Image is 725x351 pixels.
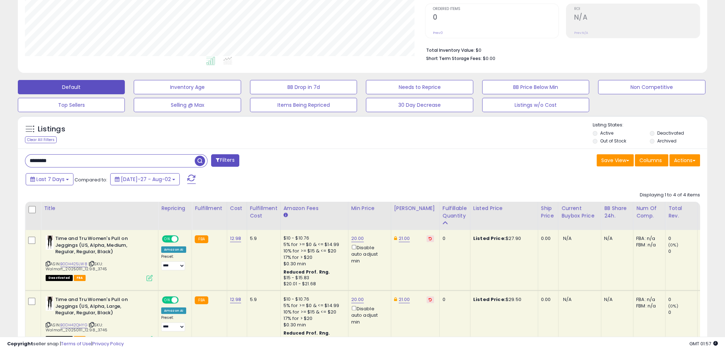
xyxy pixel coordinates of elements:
div: 0 [668,309,697,316]
i: Revert to store-level Dynamic Max Price [429,298,432,301]
span: ON [163,236,172,242]
div: $29.50 [473,296,532,303]
h2: N/A [574,13,700,23]
b: Time and Tru Women's Pull on Jeggings (US, Alpha, Medium, Regular, Regular, Black) [55,235,142,257]
div: FBA: n/a [636,235,660,242]
b: Reduced Prof. Rng. [284,269,330,275]
div: 5.9 [250,296,275,303]
a: 21.00 [399,235,410,242]
small: FBA [195,235,208,243]
small: Amazon Fees. [284,212,288,219]
small: FBA [195,296,208,304]
label: Archived [657,138,677,144]
h2: 0 [433,13,559,23]
label: Out of Stock [600,138,626,144]
a: 12.98 [230,235,241,242]
span: All listings that are unavailable for purchase on Amazon for any reason other than out-of-stock [46,275,73,281]
div: Preset: [161,254,186,270]
b: Total Inventory Value: [426,47,475,53]
div: 17% for > $20 [284,315,343,322]
button: Filters [211,154,239,167]
a: 12.98 [230,296,241,303]
div: FBM: n/a [636,303,660,309]
div: Fulfillment [195,205,224,212]
div: 0.00 [541,235,553,242]
div: Ship Price [541,205,555,220]
span: N/A [563,296,572,303]
li: $0 [426,45,695,54]
span: FBA [74,275,86,281]
button: [DATE]-27 - Aug-02 [110,173,180,185]
div: seller snap | | [7,341,124,347]
div: Repricing [161,205,189,212]
div: 17% for > $20 [284,254,343,261]
div: 0 [668,296,697,303]
i: Revert to store-level Dynamic Max Price [429,237,432,240]
div: Total Rev. [668,205,694,220]
div: Title [44,205,155,212]
button: Needs to Reprice [366,80,473,94]
div: 10% for >= $15 & <= $20 [284,248,343,254]
div: Amazon AI [161,246,186,253]
button: Top Sellers [18,98,125,112]
div: $10 - $10.76 [284,296,343,302]
div: Fulfillment Cost [250,205,277,220]
span: [DATE]-27 - Aug-02 [121,176,171,183]
div: N/A [604,296,628,303]
a: B0DH42QHYG [60,322,87,328]
div: [PERSON_NAME] [394,205,436,212]
b: Short Term Storage Fees: [426,55,482,61]
span: OFF [178,236,189,242]
div: ASIN: [46,296,153,341]
div: Clear All Filters [25,136,57,143]
div: Amazon Fees [284,205,345,212]
span: | SKU: Walmart_20250111_12.98_3746 [46,322,108,333]
div: 10% for >= $15 & <= $20 [284,309,343,315]
div: Disable auto adjust min [351,244,386,264]
button: Items Being Repriced [250,98,357,112]
div: Amazon AI [161,307,186,314]
b: Listed Price: [473,296,506,303]
div: 0 [668,248,697,255]
button: Default [18,80,125,94]
div: FBM: n/a [636,242,660,248]
button: Actions [669,154,700,166]
b: Reduced Prof. Rng. [284,330,330,336]
button: 30 Day Decrease [366,98,473,112]
span: Last 7 Days [36,176,65,183]
button: Inventory Age [134,80,241,94]
small: (0%) [668,303,678,309]
button: BB Drop in 7d [250,80,357,94]
div: 0 [443,296,465,303]
small: Prev: N/A [574,31,588,35]
a: 21.00 [399,296,410,303]
div: Listed Price [473,205,535,212]
a: 20.00 [351,235,364,242]
div: 5.9 [250,235,275,242]
span: N/A [563,235,572,242]
div: Current Buybox Price [561,205,598,220]
button: Non Competitive [598,80,705,94]
span: | SKU: Walmart_20250111_12.98_3745 [46,261,107,272]
button: BB Price Below Min [482,80,589,94]
button: Last 7 Days [26,173,73,185]
span: OFF [178,297,189,303]
div: 5% for >= $0 & <= $14.99 [284,241,343,248]
p: Listing States: [593,122,707,129]
a: B0DH425LW8 [60,261,87,267]
small: Prev: 0 [433,31,443,35]
span: $0.00 [483,55,495,62]
div: 0.00 [541,296,553,303]
i: This overrides the store level Dynamic Max Price for this listing [394,297,397,302]
div: Preset: [161,315,186,331]
strong: Copyright [7,340,33,347]
label: Deactivated [657,130,684,136]
b: Listed Price: [473,235,506,242]
div: Num of Comp. [636,205,662,220]
div: 5% for >= $0 & <= $14.99 [284,302,343,309]
b: Time and Tru Women's Pull on Jeggings (US, Alpha, Large, Regular, Regular, Black) [55,296,142,318]
div: Displaying 1 to 4 of 4 items [640,192,700,199]
h5: Listings [38,124,65,134]
div: BB Share 24h. [604,205,630,220]
div: $27.90 [473,235,532,242]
